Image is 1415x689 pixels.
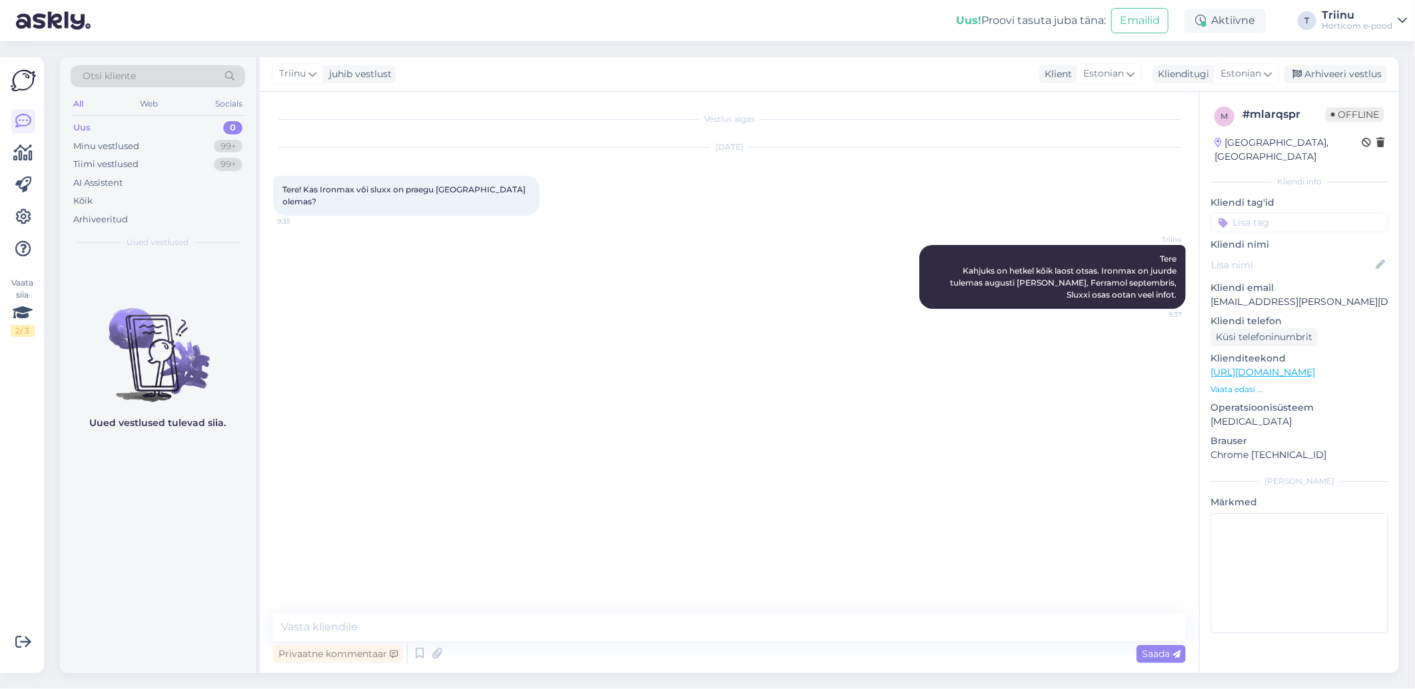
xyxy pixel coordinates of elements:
span: Saada [1142,648,1180,660]
div: [PERSON_NAME] [1210,475,1388,487]
img: Askly Logo [11,68,36,93]
p: Kliendi email [1210,281,1388,295]
div: Minu vestlused [73,140,139,153]
div: All [71,95,86,113]
div: Vaata siia [11,277,35,337]
div: Tiimi vestlused [73,158,139,171]
div: AI Assistent [73,176,123,190]
div: 99+ [214,140,242,153]
input: Lisa tag [1210,212,1388,232]
div: Kõik [73,194,93,208]
p: [EMAIL_ADDRESS][PERSON_NAME][DOMAIN_NAME] [1210,295,1388,309]
p: Chrome [TECHNICAL_ID] [1210,448,1388,462]
div: 99+ [214,158,242,171]
div: Arhiveeri vestlus [1284,65,1387,83]
p: Brauser [1210,434,1388,448]
div: Privaatne kommentaar [273,645,403,663]
div: Web [138,95,161,113]
div: [GEOGRAPHIC_DATA], [GEOGRAPHIC_DATA] [1214,136,1362,164]
div: T [1298,11,1316,30]
span: 9:37 [1132,310,1182,320]
input: Lisa nimi [1211,258,1373,272]
div: Aktiivne [1184,9,1266,33]
span: m [1221,111,1228,121]
div: Triinu [1322,10,1392,21]
span: Otsi kliente [83,69,136,83]
button: Emailid [1111,8,1169,33]
p: Kliendi nimi [1210,238,1388,252]
div: 0 [223,121,242,134]
a: [URL][DOMAIN_NAME] [1210,366,1315,378]
p: Operatsioonisüsteem [1210,401,1388,415]
div: Kliendi info [1210,176,1388,188]
div: [DATE] [273,141,1186,153]
span: Offline [1326,107,1384,122]
p: Kliendi tag'id [1210,196,1388,210]
p: Vaata edasi ... [1210,383,1388,395]
div: Klient [1039,67,1072,81]
div: Uus [73,121,91,134]
span: Estonian [1083,67,1124,81]
span: Estonian [1220,67,1261,81]
span: Uued vestlused [127,236,189,248]
span: Tere! Kas Ironmax või sluxx on praegu [GEOGRAPHIC_DATA] olemas? [282,184,528,206]
div: # mlarqspr [1242,107,1326,122]
div: Vestlus algas [273,113,1186,125]
div: Klienditugi [1153,67,1209,81]
div: 2 / 3 [11,325,35,337]
p: Klienditeekond [1210,351,1388,365]
p: Uued vestlused tulevad siia. [90,416,227,430]
p: Märkmed [1210,495,1388,509]
p: Kliendi telefon [1210,314,1388,328]
div: Socials [213,95,245,113]
div: Horticom e-pood [1322,21,1392,31]
a: TriinuHorticom e-pood [1322,10,1407,31]
div: Proovi tasuta juba täna: [956,13,1106,29]
p: [MEDICAL_DATA] [1210,415,1388,429]
div: Küsi telefoninumbrit [1210,328,1318,346]
span: Triinu [1132,234,1182,244]
span: 9:35 [277,216,327,226]
span: Triinu [279,67,306,81]
b: Uus! [956,14,981,27]
div: Arhiveeritud [73,213,128,226]
img: No chats [60,284,256,404]
div: juhib vestlust [324,67,392,81]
